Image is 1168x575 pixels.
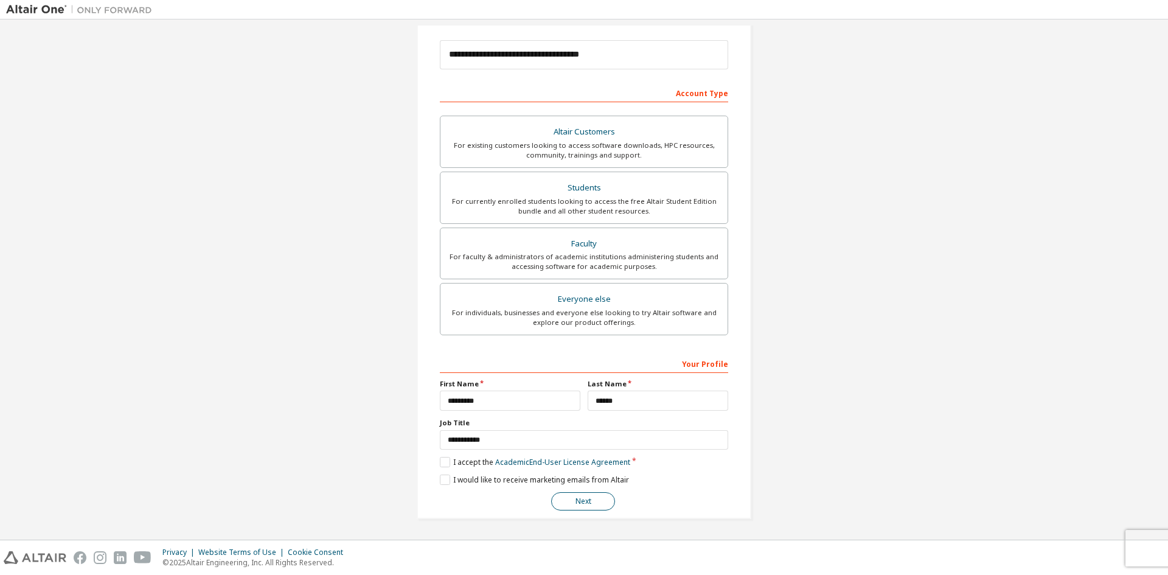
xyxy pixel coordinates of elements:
div: For currently enrolled students looking to access the free Altair Student Edition bundle and all ... [448,197,720,216]
p: © 2025 Altair Engineering, Inc. All Rights Reserved. [162,557,350,568]
div: Privacy [162,548,198,557]
div: For faculty & administrators of academic institutions administering students and accessing softwa... [448,252,720,271]
div: Altair Customers [448,124,720,141]
div: Cookie Consent [288,548,350,557]
button: Next [551,492,615,511]
img: youtube.svg [134,551,151,564]
div: For existing customers looking to access software downloads, HPC resources, community, trainings ... [448,141,720,160]
div: Website Terms of Use [198,548,288,557]
a: Academic End-User License Agreement [495,457,630,467]
img: Altair One [6,4,158,16]
label: I would like to receive marketing emails from Altair [440,475,629,485]
img: altair_logo.svg [4,551,66,564]
label: First Name [440,379,580,389]
div: Students [448,179,720,197]
label: Job Title [440,418,728,428]
img: instagram.svg [94,551,106,564]
div: Your Profile [440,354,728,373]
label: I accept the [440,457,630,467]
div: Everyone else [448,291,720,308]
label: Last Name [588,379,728,389]
div: For individuals, businesses and everyone else looking to try Altair software and explore our prod... [448,308,720,327]
img: linkedin.svg [114,551,127,564]
div: Faculty [448,235,720,253]
img: facebook.svg [74,551,86,564]
div: Account Type [440,83,728,102]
